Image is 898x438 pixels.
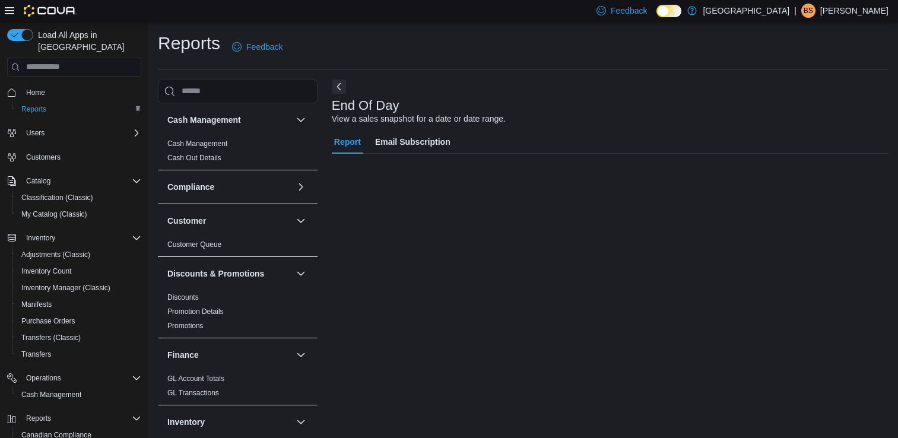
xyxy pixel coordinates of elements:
[158,237,318,256] div: Customer
[17,264,141,278] span: Inventory Count
[26,88,45,97] span: Home
[167,139,227,148] a: Cash Management
[12,189,146,206] button: Classification (Classic)
[21,390,81,399] span: Cash Management
[21,193,93,202] span: Classification (Classic)
[167,215,206,227] h3: Customer
[2,410,146,427] button: Reports
[26,153,61,162] span: Customers
[17,388,141,402] span: Cash Management
[21,150,65,164] a: Customers
[167,181,214,193] h3: Compliance
[21,231,141,245] span: Inventory
[167,388,219,398] span: GL Transactions
[33,29,141,53] span: Load All Apps in [GEOGRAPHIC_DATA]
[17,314,141,328] span: Purchase Orders
[17,247,141,262] span: Adjustments (Classic)
[12,313,146,329] button: Purchase Orders
[167,307,224,316] span: Promotion Details
[227,35,287,59] a: Feedback
[21,126,141,140] span: Users
[17,314,80,328] a: Purchase Orders
[21,333,81,342] span: Transfers (Classic)
[21,104,46,114] span: Reports
[21,174,55,188] button: Catalog
[12,329,146,346] button: Transfers (Classic)
[294,113,308,127] button: Cash Management
[294,348,308,362] button: Finance
[158,31,220,55] h1: Reports
[21,126,49,140] button: Users
[21,85,141,100] span: Home
[2,84,146,101] button: Home
[167,322,204,330] a: Promotions
[246,41,283,53] span: Feedback
[167,374,224,383] a: GL Account Totals
[167,114,291,126] button: Cash Management
[21,231,60,245] button: Inventory
[17,102,51,116] a: Reports
[12,206,146,223] button: My Catalog (Classic)
[167,154,221,162] a: Cash Out Details
[26,176,50,186] span: Catalog
[167,181,291,193] button: Compliance
[158,290,318,338] div: Discounts & Promotions
[12,101,146,118] button: Reports
[17,388,86,402] a: Cash Management
[12,246,146,263] button: Adjustments (Classic)
[167,240,221,249] a: Customer Queue
[375,130,450,154] span: Email Subscription
[17,347,141,361] span: Transfers
[294,180,308,194] button: Compliance
[21,411,56,426] button: Reports
[611,5,647,17] span: Feedback
[2,125,146,141] button: Users
[21,85,50,100] a: Home
[2,173,146,189] button: Catalog
[21,411,141,426] span: Reports
[12,386,146,403] button: Cash Management
[17,347,56,361] a: Transfers
[12,346,146,363] button: Transfers
[21,300,52,309] span: Manifests
[167,321,204,331] span: Promotions
[17,264,77,278] a: Inventory Count
[21,266,72,276] span: Inventory Count
[26,128,45,138] span: Users
[21,174,141,188] span: Catalog
[167,349,199,361] h3: Finance
[167,114,241,126] h3: Cash Management
[820,4,889,18] p: [PERSON_NAME]
[167,268,264,280] h3: Discounts & Promotions
[17,281,115,295] a: Inventory Manager (Classic)
[2,370,146,386] button: Operations
[21,371,66,385] button: Operations
[294,214,308,228] button: Customer
[167,349,291,361] button: Finance
[12,296,146,313] button: Manifests
[656,17,657,18] span: Dark Mode
[656,5,681,17] input: Dark Mode
[26,414,51,423] span: Reports
[21,150,141,164] span: Customers
[17,281,141,295] span: Inventory Manager (Classic)
[17,331,141,345] span: Transfers (Classic)
[21,350,51,359] span: Transfers
[167,293,199,301] a: Discounts
[167,374,224,383] span: GL Account Totals
[17,207,141,221] span: My Catalog (Classic)
[167,153,221,163] span: Cash Out Details
[21,250,90,259] span: Adjustments (Classic)
[21,316,75,326] span: Purchase Orders
[24,5,77,17] img: Cova
[17,331,85,345] a: Transfers (Classic)
[12,263,146,280] button: Inventory Count
[26,233,55,243] span: Inventory
[332,80,346,94] button: Next
[17,191,141,205] span: Classification (Classic)
[158,137,318,170] div: Cash Management
[26,373,61,383] span: Operations
[167,268,291,280] button: Discounts & Promotions
[167,416,205,428] h3: Inventory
